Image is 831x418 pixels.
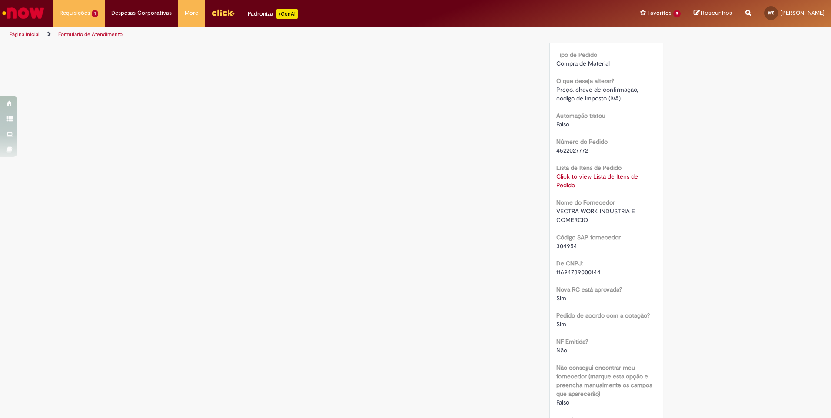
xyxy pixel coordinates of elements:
[92,10,98,17] span: 1
[556,86,640,102] span: Preço, chave de confirmação, código de imposto (IVA)
[185,9,198,17] span: More
[556,138,608,146] b: Número do Pedido
[111,9,172,17] span: Despesas Corporativas
[648,9,671,17] span: Favoritos
[556,285,622,293] b: Nova RC está aprovada?
[556,199,615,206] b: Nome do Fornecedor
[1,4,46,22] img: ServiceNow
[276,9,298,19] p: +GenAi
[60,9,90,17] span: Requisições
[694,9,732,17] a: Rascunhos
[556,51,597,59] b: Tipo de Pedido
[556,164,622,172] b: Lista de Itens de Pedido
[781,9,824,17] span: [PERSON_NAME]
[556,77,614,85] b: O que deseja alterar?
[673,10,681,17] span: 9
[556,207,637,224] span: VECTRA WORK INDUSTRIA E COMERCIO
[556,233,621,241] b: Código SAP fornecedor
[556,320,566,328] span: Sim
[7,27,548,43] ul: Trilhas de página
[556,112,605,119] b: Automação tratou
[556,338,588,345] b: NF Emitida?
[556,346,567,354] span: Não
[211,6,235,19] img: click_logo_yellow_360x200.png
[556,173,638,189] a: Click to view Lista de Itens de Pedido
[556,120,569,128] span: Falso
[556,268,601,276] span: 11694789000144
[556,146,588,154] span: 4522027772
[556,364,652,398] b: Não consegui encontrar meu fornecedor (marque esta opção e preencha manualmente os campos que apa...
[556,294,566,302] span: Sim
[556,259,583,267] b: De CNPJ:
[556,398,569,406] span: Falso
[701,9,732,17] span: Rascunhos
[248,9,298,19] div: Padroniza
[768,10,774,16] span: WS
[10,31,40,38] a: Página inicial
[556,242,577,250] span: 304954
[58,31,123,38] a: Formulário de Atendimento
[556,312,650,319] b: Pedido de acordo com a cotação?
[556,60,610,67] span: Compra de Material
